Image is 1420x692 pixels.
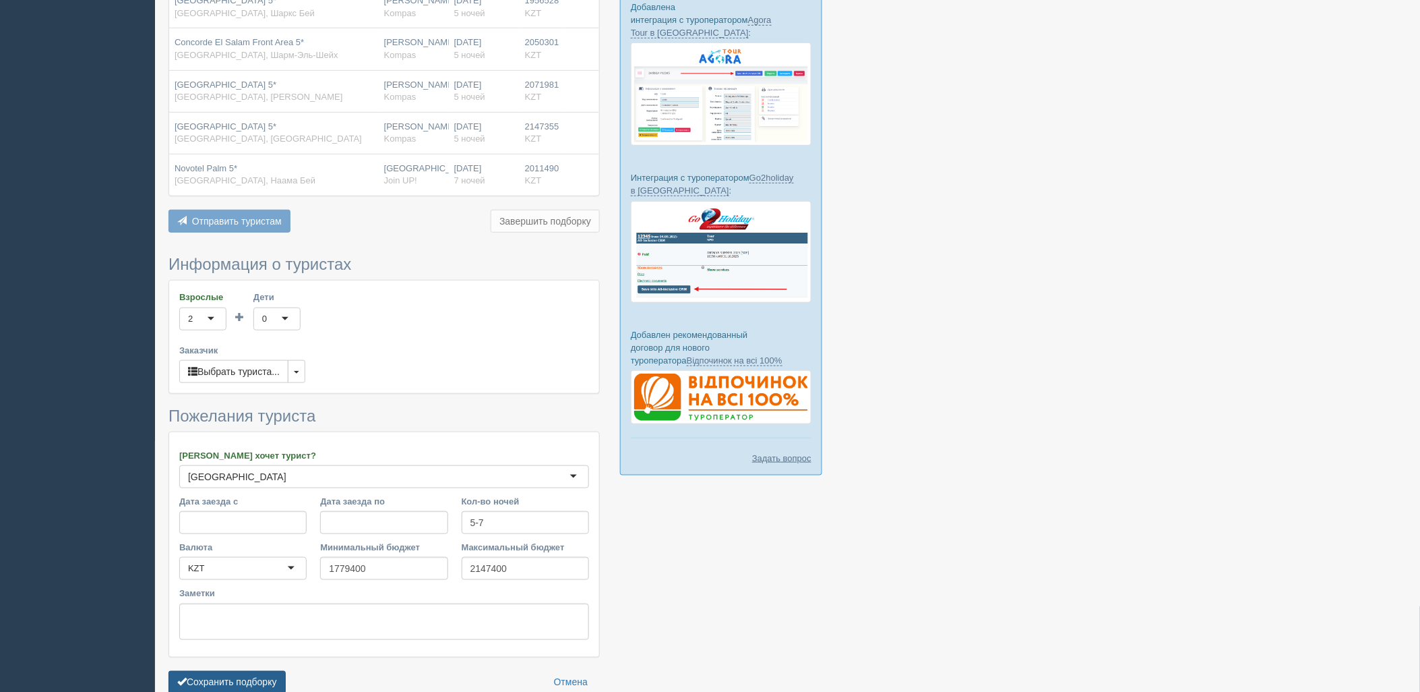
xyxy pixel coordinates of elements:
[525,8,542,18] span: KZT
[525,80,559,90] span: 2071981
[454,8,485,18] span: 5 ночей
[631,15,772,38] a: Agora Tour в [GEOGRAPHIC_DATA]
[462,511,589,534] input: 7-10 или 7,10,14
[188,562,205,575] div: KZT
[384,163,443,188] div: [GEOGRAPHIC_DATA]
[168,210,290,233] button: Отправить туристам
[175,163,237,173] span: Novotel Palm 5*
[320,541,447,554] label: Минимальный бюджет
[384,121,443,146] div: [PERSON_NAME]
[384,79,443,104] div: [PERSON_NAME]
[179,541,307,554] label: Валюта
[631,173,794,196] a: Go2holiday в [GEOGRAPHIC_DATA]
[384,175,417,185] span: Join UP!
[454,163,514,188] div: [DATE]
[384,92,416,102] span: Kompas
[631,328,811,367] p: Добавлен рекомендованный договор для нового туроператора
[631,370,811,424] img: %D0%B4%D0%BE%D0%B3%D0%BE%D0%B2%D1%96%D1%80-%D0%B2%D1%96%D0%B4%D0%BF%D0%BE%D1%87%D0%B8%D0%BD%D0%BE...
[175,50,338,60] span: [GEOGRAPHIC_DATA], Шарм-Эль-Шейх
[179,587,589,600] label: Заметки
[175,175,315,185] span: [GEOGRAPHIC_DATA], Наама Бей
[631,42,811,146] img: agora-tour-%D0%B7%D0%B0%D1%8F%D0%B2%D0%BA%D0%B8-%D1%81%D1%80%D0%BC-%D0%B4%D0%BB%D1%8F-%D1%82%D1%8...
[175,8,315,18] span: [GEOGRAPHIC_DATA], Шаркс Бей
[175,121,276,132] span: [GEOGRAPHIC_DATA] 5*
[188,470,286,484] div: [GEOGRAPHIC_DATA]
[525,37,559,47] span: 2050301
[525,50,542,60] span: KZT
[384,36,443,61] div: [PERSON_NAME]
[179,360,288,383] button: Выбрать туриста...
[188,312,193,326] div: 2
[175,37,304,47] span: Concorde El Salam Front Area 5*
[454,134,485,144] span: 5 ночей
[462,541,589,554] label: Максимальный бюджет
[454,121,514,146] div: [DATE]
[179,449,589,462] label: [PERSON_NAME] хочет турист?
[687,355,782,366] a: Відпочинок на всі 100%
[525,175,542,185] span: KZT
[179,344,589,357] label: Заказчик
[175,92,342,102] span: [GEOGRAPHIC_DATA], [PERSON_NAME]
[491,210,600,233] button: Завершить подборку
[384,134,416,144] span: Kompas
[752,452,811,465] a: Задать вопрос
[525,121,559,132] span: 2147355
[525,92,542,102] span: KZT
[462,495,589,508] label: Кол-во ночей
[179,291,226,304] label: Взрослые
[179,495,307,508] label: Дата заезда с
[631,201,811,303] img: go2holiday-bookings-crm-for-travel-agency.png
[320,495,447,508] label: Дата заезда по
[631,1,811,39] p: Добавлена интеграция с туроператором :
[454,36,514,61] div: [DATE]
[262,312,267,326] div: 0
[631,171,811,197] p: Интеграция с туроператором :
[175,134,362,144] span: [GEOGRAPHIC_DATA], [GEOGRAPHIC_DATA]
[525,134,542,144] span: KZT
[384,50,416,60] span: Kompas
[525,163,559,173] span: 2011490
[253,291,301,304] label: Дети
[384,8,416,18] span: Kompas
[168,407,315,425] span: Пожелания туриста
[168,256,600,273] h3: Информация о туристах
[454,92,485,102] span: 5 ночей
[454,79,514,104] div: [DATE]
[454,50,485,60] span: 5 ночей
[175,80,276,90] span: [GEOGRAPHIC_DATA] 5*
[192,216,282,227] span: Отправить туристам
[454,175,485,185] span: 7 ночей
